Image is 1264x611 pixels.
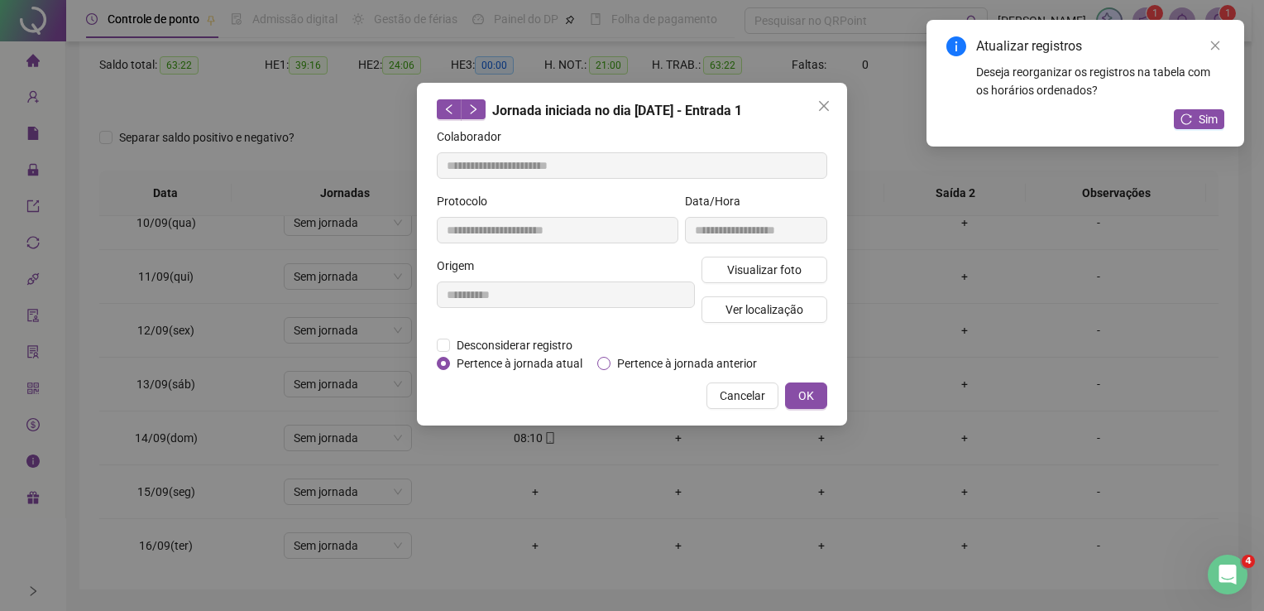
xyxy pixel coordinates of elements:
[437,99,462,119] button: left
[798,387,814,405] span: OK
[720,387,765,405] span: Cancelar
[685,192,751,210] label: Data/Hora
[706,382,778,409] button: Cancelar
[437,192,498,210] label: Protocolo
[976,36,1224,56] div: Atualizar registros
[1199,110,1218,128] span: Sim
[467,103,479,115] span: right
[461,99,486,119] button: right
[1242,555,1255,568] span: 4
[443,103,455,115] span: left
[450,336,579,354] span: Desconsiderar registro
[725,301,803,319] span: Ver localização
[437,99,827,121] div: Jornada iniciada no dia [DATE] - Entrada 1
[946,36,966,56] span: info-circle
[811,93,837,119] button: Close
[785,382,827,409] button: OK
[701,296,827,323] button: Ver localização
[437,127,512,146] label: Colaborador
[1208,555,1247,594] iframe: Intercom live chat
[976,63,1224,99] div: Deseja reorganizar os registros na tabela com os horários ordenados?
[437,257,485,275] label: Origem
[701,257,827,283] button: Visualizar foto
[1206,36,1224,55] a: Close
[610,354,764,373] span: Pertence à jornada anterior
[1180,113,1192,125] span: reload
[727,261,802,279] span: Visualizar foto
[450,354,589,373] span: Pertence à jornada atual
[1174,109,1224,129] button: Sim
[817,99,831,113] span: close
[1209,40,1221,51] span: close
